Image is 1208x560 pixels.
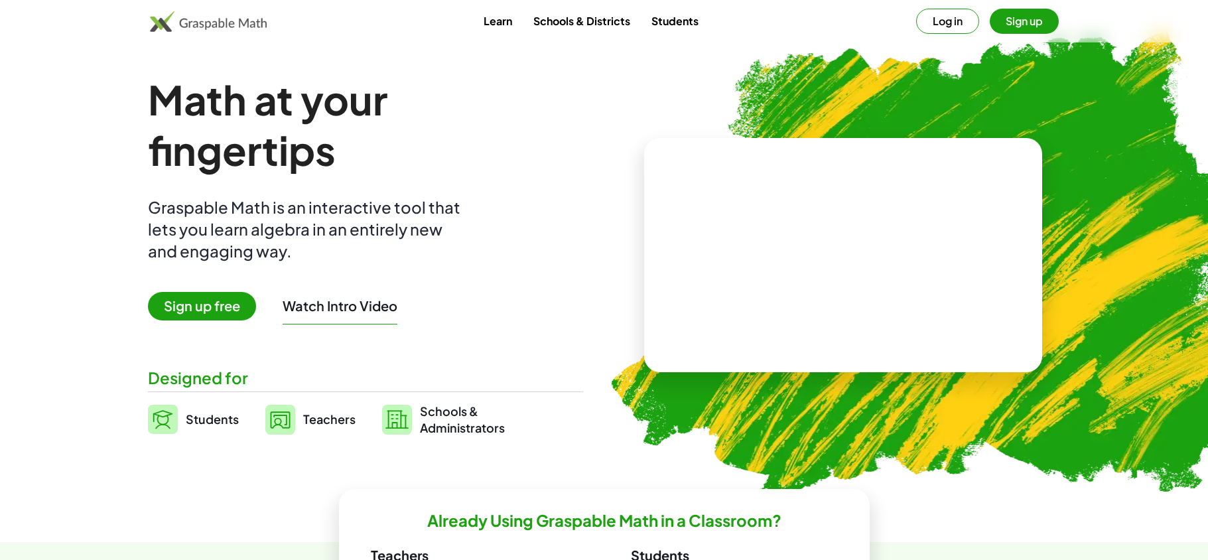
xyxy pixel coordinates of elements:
[148,292,256,320] span: Sign up free
[186,411,239,427] span: Students
[382,405,412,435] img: svg%3e
[473,9,523,33] a: Learn
[420,403,505,436] span: Schools & Administrators
[990,9,1059,34] button: Sign up
[382,403,505,436] a: Schools &Administrators
[283,297,397,315] button: Watch Intro Video
[641,9,709,33] a: Students
[148,405,178,434] img: svg%3e
[265,403,356,436] a: Teachers
[744,206,943,305] video: What is this? This is dynamic math notation. Dynamic math notation plays a central role in how Gr...
[148,196,466,262] div: Graspable Math is an interactive tool that lets you learn algebra in an entirely new and engaging...
[523,9,641,33] a: Schools & Districts
[148,367,583,389] div: Designed for
[265,405,295,435] img: svg%3e
[427,510,781,531] h2: Already Using Graspable Math in a Classroom?
[303,411,356,427] span: Teachers
[148,403,239,436] a: Students
[148,74,570,175] h1: Math at your fingertips
[916,9,979,34] button: Log in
